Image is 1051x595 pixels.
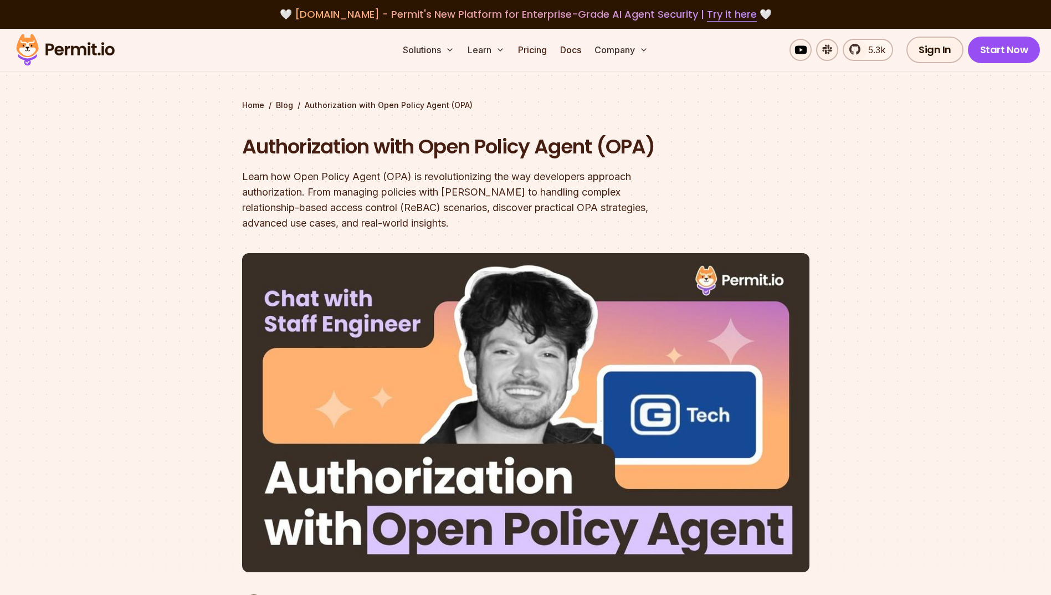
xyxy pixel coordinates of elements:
[242,133,668,161] h1: Authorization with Open Policy Agent (OPA)
[242,100,809,111] div: / /
[968,37,1040,63] a: Start Now
[242,253,809,572] img: Authorization with Open Policy Agent (OPA)
[590,39,653,61] button: Company
[295,7,757,21] span: [DOMAIN_NAME] - Permit's New Platform for Enterprise-Grade AI Agent Security |
[514,39,551,61] a: Pricing
[707,7,757,22] a: Try it here
[242,169,668,231] div: Learn how Open Policy Agent (OPA) is revolutionizing the way developers approach authorization. F...
[906,37,963,63] a: Sign In
[398,39,459,61] button: Solutions
[242,100,264,111] a: Home
[276,100,293,111] a: Blog
[843,39,893,61] a: 5.3k
[862,43,885,57] span: 5.3k
[11,31,120,69] img: Permit logo
[27,7,1024,22] div: 🤍 🤍
[463,39,509,61] button: Learn
[556,39,586,61] a: Docs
